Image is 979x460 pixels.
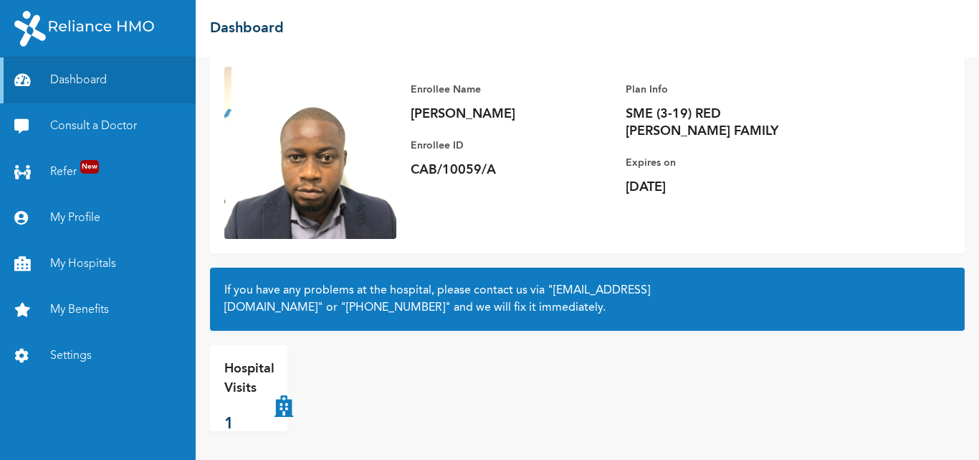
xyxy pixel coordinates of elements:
span: New [80,160,99,174]
p: CAB/10059/A [411,161,611,179]
p: Enrollee Name [411,81,611,98]
p: SME (3-19) RED [PERSON_NAME] FAMILY [626,105,826,140]
p: Enrollee ID [411,137,611,154]
p: 1 [224,413,274,436]
p: [PERSON_NAME] [411,105,611,123]
a: "[PHONE_NUMBER]" [340,302,451,314]
p: Hospital Visits [224,360,274,398]
img: Enrollee [224,67,396,239]
h2: Dashboard [210,18,284,39]
p: [DATE] [626,179,826,196]
h2: If you have any problems at the hospital, please contact us via or and we will fix it immediately. [224,282,950,316]
img: RelianceHMO's Logo [14,11,154,47]
p: Plan Info [626,81,826,98]
p: Expires on [626,154,826,172]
